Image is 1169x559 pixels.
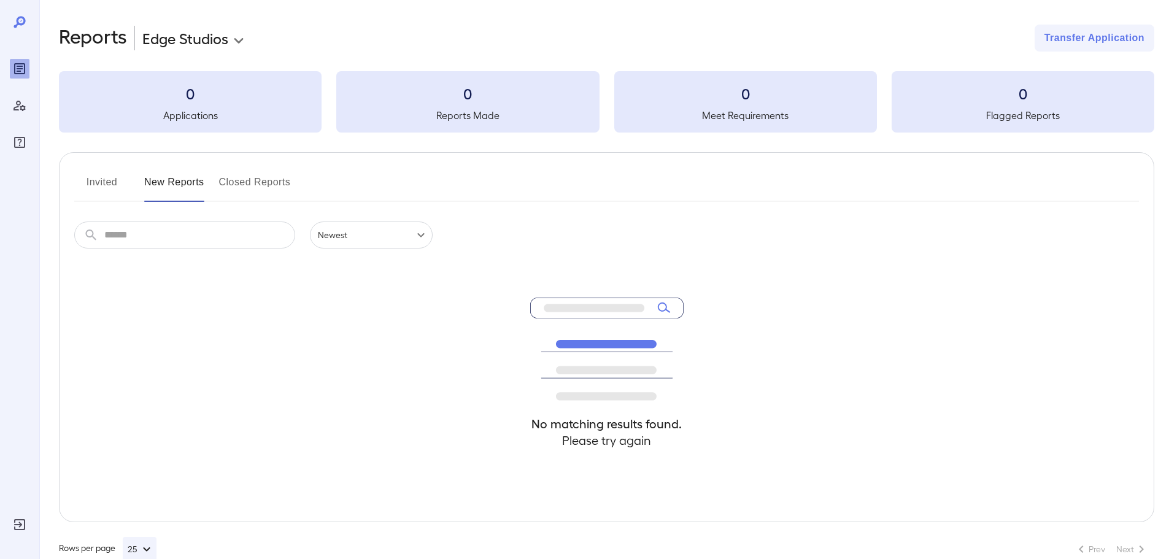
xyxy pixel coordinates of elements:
h4: No matching results found. [530,415,684,432]
button: Invited [74,172,129,202]
div: Log Out [10,515,29,534]
h5: Meet Requirements [614,108,877,123]
h4: Please try again [530,432,684,449]
button: New Reports [144,172,204,202]
div: Reports [10,59,29,79]
h5: Reports Made [336,108,599,123]
div: Manage Users [10,96,29,115]
h5: Applications [59,108,322,123]
h3: 0 [336,83,599,103]
h3: 0 [59,83,322,103]
summary: 0Applications0Reports Made0Meet Requirements0Flagged Reports [59,71,1154,133]
button: Transfer Application [1035,25,1154,52]
h5: Flagged Reports [892,108,1154,123]
h3: 0 [614,83,877,103]
div: FAQ [10,133,29,152]
h3: 0 [892,83,1154,103]
h2: Reports [59,25,127,52]
div: Newest [310,222,433,249]
button: Closed Reports [219,172,291,202]
p: Edge Studios [142,28,228,48]
nav: pagination navigation [1068,539,1154,559]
